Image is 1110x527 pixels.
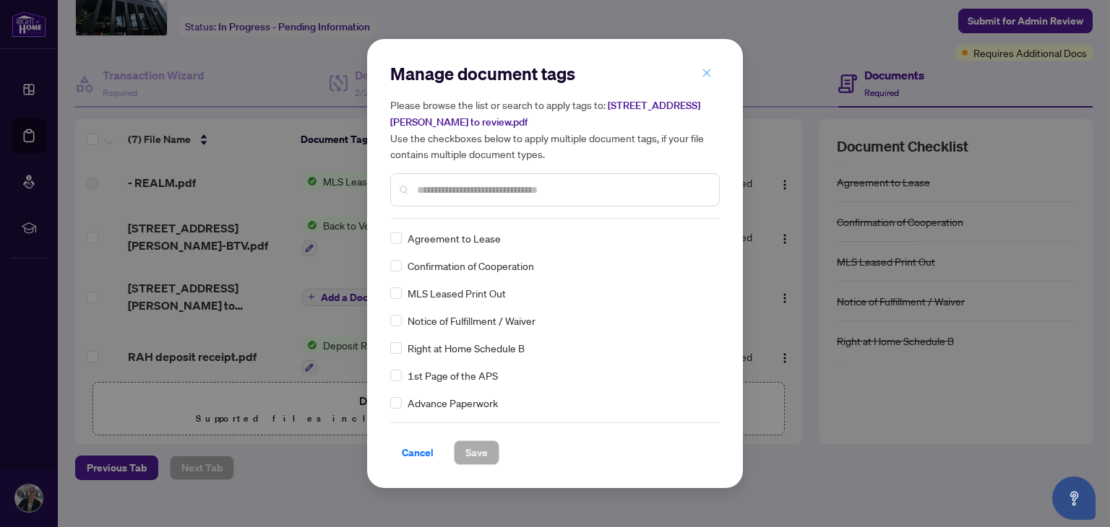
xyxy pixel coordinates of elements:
[408,395,498,411] span: Advance Paperwork
[390,62,720,85] h2: Manage document tags
[454,440,499,465] button: Save
[390,440,445,465] button: Cancel
[390,97,720,162] h5: Please browse the list or search to apply tags to: Use the checkboxes below to apply multiple doc...
[402,441,434,464] span: Cancel
[408,285,506,301] span: MLS Leased Print Out
[408,340,525,356] span: Right at Home Schedule B
[408,367,498,383] span: 1st Page of the APS
[408,258,534,274] span: Confirmation of Cooperation
[1052,476,1096,520] button: Open asap
[702,68,712,78] span: close
[408,230,501,246] span: Agreement to Lease
[408,313,535,328] span: Notice of Fulfillment / Waiver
